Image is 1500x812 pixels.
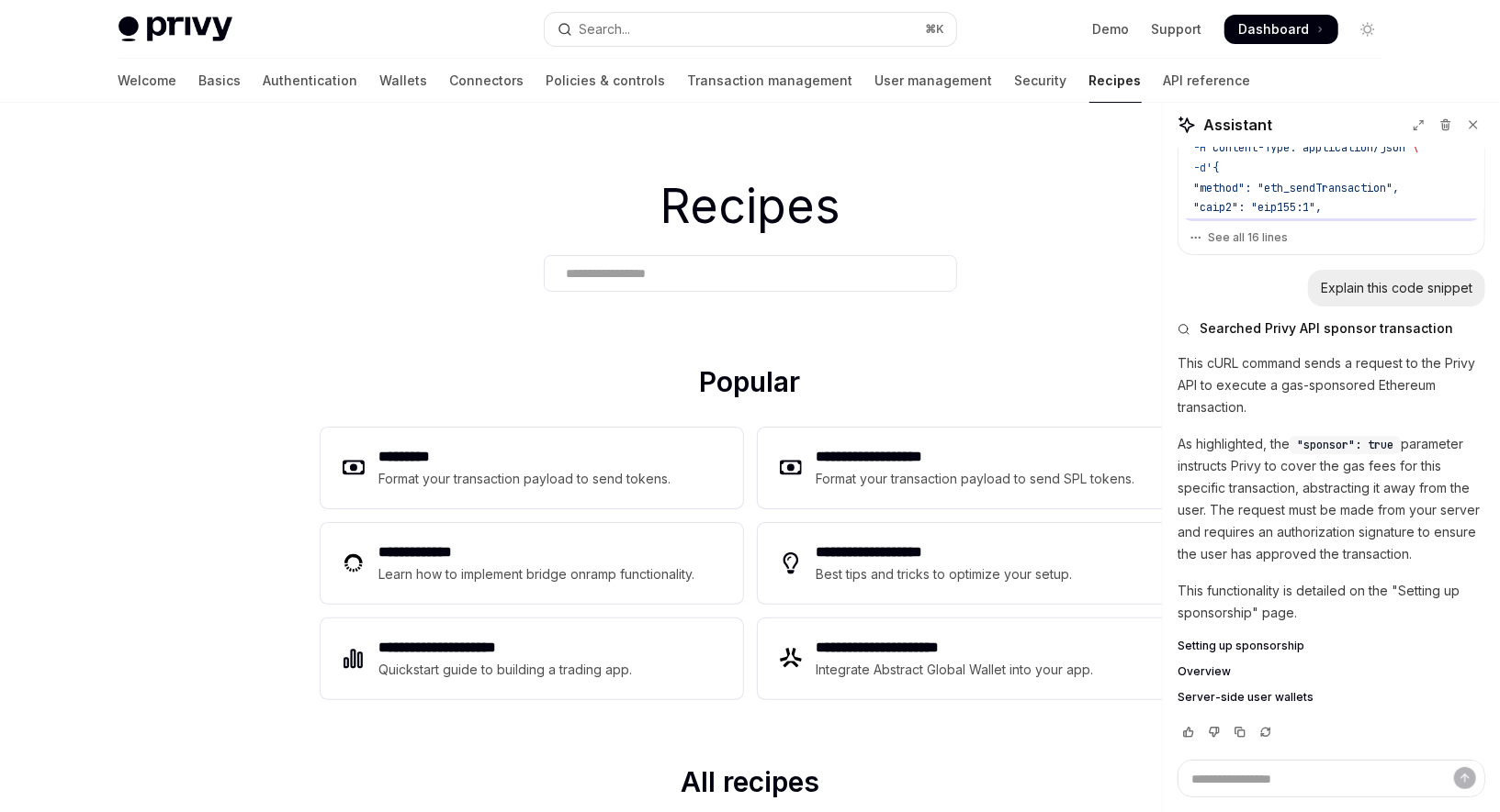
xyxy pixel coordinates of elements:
[1178,433,1485,565] p: As highlighted, the parameter instructs Privy to cover the gas fees for this specific transaction...
[1178,723,1200,741] button: Vote that response was good
[1224,15,1338,44] a: Dashboard
[1229,723,1251,741] button: Copy chat response
[379,659,634,681] div: Quickstart guide to building a trading app.
[1412,140,1418,155] span: \
[1178,352,1485,418] p: This cURL command sends a request to the Privy API to execute a gas-sponsored Ethereum transaction.
[1353,15,1382,44] button: Toggle dark mode
[817,563,1076,585] div: Best tips and tricks to optimize your setup.
[1321,279,1472,297] div: Explain this code snippet
[545,13,956,46] button: Open search
[1454,767,1476,789] button: Send message
[688,59,853,103] a: Transaction management
[321,765,1180,806] h2: All recipes
[1239,20,1310,39] span: Dashboard
[1178,664,1231,679] span: Overview
[547,59,666,103] a: Policies & controls
[1297,438,1393,452] span: "sponsor": true
[321,523,743,604] a: **** **** ***Learn how to implement bridge onramp functionality.
[118,17,232,42] img: light logo
[1178,639,1304,653] span: Setting up sponsorship
[1193,200,1322,215] span: "caip2": "eip155:1",
[1093,20,1130,39] a: Demo
[1152,20,1202,39] a: Support
[1193,161,1206,175] span: -d
[1089,59,1142,103] a: Recipes
[1255,723,1277,741] button: Reload last chat
[321,428,743,508] a: **** ****Format your transaction payload to send tokens.
[199,59,242,103] a: Basics
[1193,220,1290,235] span: "sponsor": true
[1178,580,1485,624] p: This functionality is detailed on the "Setting up sponsorship" page.
[1178,690,1485,705] a: Server-side user wallets
[1206,161,1219,175] span: '{
[1178,319,1485,338] button: Searched Privy API sponsor transaction
[1178,760,1485,797] textarea: Ask a question...
[875,59,993,103] a: User management
[379,563,701,585] div: Learn how to implement bridge onramp functionality.
[817,659,1096,681] div: Integrate Abstract Global Wallet into your app.
[1178,639,1485,653] a: Setting up sponsorship
[1200,319,1453,338] span: Searched Privy API sponsor transaction
[379,468,672,490] div: Format your transaction payload to send tokens.
[1193,140,1206,155] span: -H
[1193,181,1399,195] span: "method": "eth_sendTransaction",
[817,468,1137,490] div: Format your transaction payload to send SPL tokens.
[1203,723,1225,741] button: Vote that response was not good
[1164,59,1251,103] a: API reference
[926,22,945,37] span: ⌘ K
[380,59,428,103] a: Wallets
[1190,225,1473,250] button: See all 16 lines
[1178,664,1485,679] a: Overview
[1206,140,1412,155] span: 'Content-Type: application/json'
[1203,114,1272,136] span: Assistant
[450,59,524,103] a: Connectors
[264,59,358,103] a: Authentication
[1015,59,1067,103] a: Security
[580,18,631,40] div: Search...
[118,59,177,103] a: Welcome
[1178,690,1314,705] span: Server-side user wallets
[321,365,1180,406] h2: Popular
